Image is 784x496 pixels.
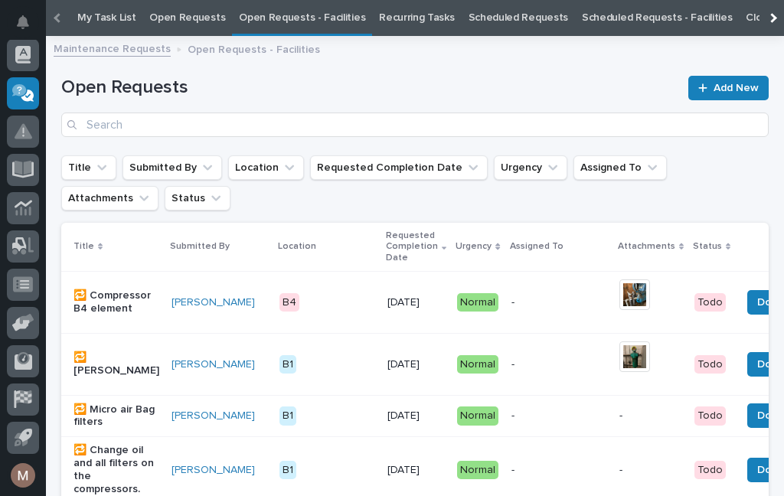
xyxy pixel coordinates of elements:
[279,461,296,480] div: B1
[171,296,255,309] a: [PERSON_NAME]
[618,238,675,255] p: Attachments
[456,238,492,255] p: Urgency
[387,358,445,371] p: [DATE]
[279,293,299,312] div: B4
[457,406,498,426] div: Normal
[122,155,222,180] button: Submitted By
[61,113,769,137] input: Search
[171,410,255,423] a: [PERSON_NAME]
[73,351,159,377] p: 🔁 [PERSON_NAME]
[494,155,567,180] button: Urgency
[693,238,722,255] p: Status
[510,238,563,255] p: Assigned To
[714,83,759,93] span: Add New
[511,410,607,423] p: -
[170,238,230,255] p: Submitted By
[61,155,116,180] button: Title
[694,293,726,312] div: Todo
[386,227,438,266] p: Requested Completion Date
[54,39,171,57] a: Maintenance Requests
[573,155,667,180] button: Assigned To
[73,444,159,495] p: 🔁 Change oil and all filters on the compressors.
[619,464,682,477] p: -
[73,403,159,429] p: 🔁 Micro air Bag filters
[694,406,726,426] div: Todo
[73,289,159,315] p: 🔁 Compressor B4 element
[278,238,316,255] p: Location
[73,238,94,255] p: Title
[7,459,39,491] button: users-avatar
[387,464,445,477] p: [DATE]
[457,293,498,312] div: Normal
[279,355,296,374] div: B1
[7,6,39,38] button: Notifications
[387,410,445,423] p: [DATE]
[688,76,769,100] a: Add New
[457,461,498,480] div: Normal
[694,355,726,374] div: Todo
[694,461,726,480] div: Todo
[19,15,39,40] div: Notifications
[165,186,230,210] button: Status
[387,296,445,309] p: [DATE]
[188,40,320,57] p: Open Requests - Facilities
[61,186,158,210] button: Attachments
[61,77,679,99] h1: Open Requests
[279,406,296,426] div: B1
[511,296,607,309] p: -
[228,155,304,180] button: Location
[619,410,682,423] p: -
[457,355,498,374] div: Normal
[171,358,255,371] a: [PERSON_NAME]
[511,358,607,371] p: -
[511,464,607,477] p: -
[171,464,255,477] a: [PERSON_NAME]
[310,155,488,180] button: Requested Completion Date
